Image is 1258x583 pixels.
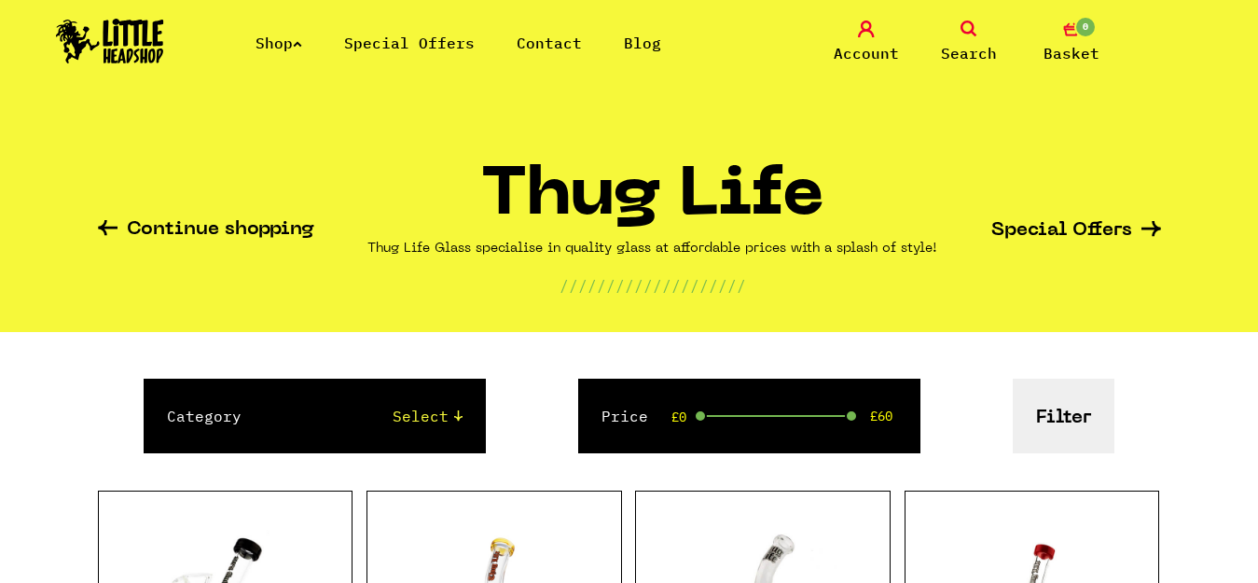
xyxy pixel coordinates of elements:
p: //////////////////// [560,274,746,297]
label: Price [601,405,648,427]
a: Search [922,21,1016,64]
a: Special Offers [344,34,475,52]
h1: Thug Life [481,165,824,243]
img: Little Head Shop Logo [56,19,164,63]
span: Basket [1044,42,1099,64]
a: Special Offers [991,221,1161,241]
button: Filter [1013,379,1114,453]
strong: Thug Life Glass specialise in quality glass at affordable prices with a splash of style! [367,243,937,255]
span: Search [941,42,997,64]
a: Shop [256,34,302,52]
span: £0 [671,409,686,424]
span: £60 [870,409,892,423]
a: Blog [624,34,661,52]
label: Category [167,405,242,427]
a: Continue shopping [98,220,314,242]
a: Contact [517,34,582,52]
a: 0 Basket [1025,21,1118,64]
span: Account [834,42,899,64]
span: 0 [1074,16,1097,38]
